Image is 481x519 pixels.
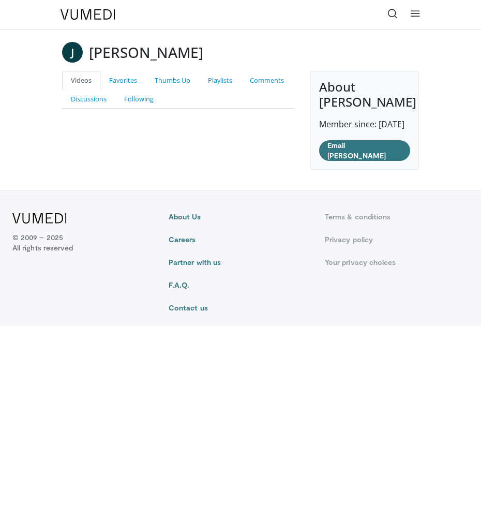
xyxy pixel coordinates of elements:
[146,71,199,90] a: Thumbs Up
[62,71,100,90] a: Videos
[319,80,410,110] h4: About [PERSON_NAME]
[169,280,312,290] a: F.A.Q.
[12,232,73,253] p: © 2009 – 2025
[319,118,410,130] p: Member since: [DATE]
[115,90,162,109] a: Following
[169,234,312,245] a: Careers
[325,234,469,245] a: Privacy policy
[12,213,67,224] img: VuMedi Logo
[12,243,73,253] span: All rights reserved
[169,212,312,222] a: About Us
[61,9,115,20] img: VuMedi Logo
[199,71,241,90] a: Playlists
[319,140,410,161] a: Email [PERSON_NAME]
[89,42,203,63] h3: [PERSON_NAME]
[100,71,146,90] a: Favorites
[62,42,83,63] a: J
[325,212,469,222] a: Terms & conditions
[169,257,312,268] a: Partner with us
[325,257,469,268] a: Your privacy choices
[169,303,312,313] a: Contact us
[62,90,115,109] a: Discussions
[241,71,293,90] a: Comments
